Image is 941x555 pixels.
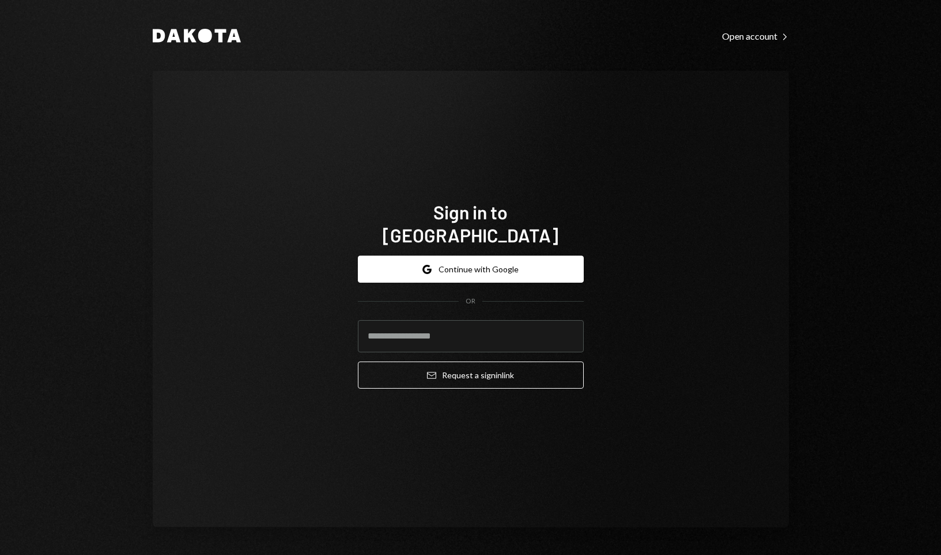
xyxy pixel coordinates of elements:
[358,200,584,246] h1: Sign in to [GEOGRAPHIC_DATA]
[722,31,789,42] div: Open account
[358,362,584,389] button: Request a signinlink
[466,296,475,306] div: OR
[722,29,789,42] a: Open account
[358,256,584,283] button: Continue with Google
